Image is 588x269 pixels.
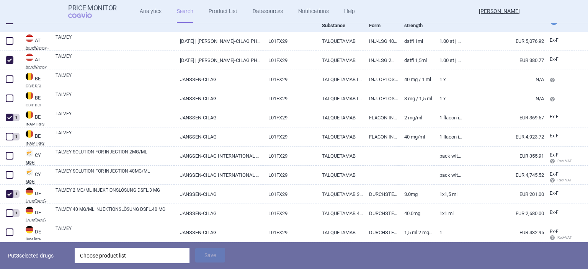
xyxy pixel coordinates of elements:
[316,127,363,146] a: TALQUETAMAB
[174,51,262,70] a: [DATE] | [PERSON_NAME]-CILAG PHARMA GMBH
[463,166,544,184] a: EUR 4,745.52
[68,12,103,18] span: COGVIO
[399,127,434,146] a: 40 mg/ml
[56,53,174,67] a: TALVEY
[434,32,463,51] a: 1.00 ST | Stück
[263,204,317,223] a: L01FX29
[26,73,33,80] img: Belgium
[75,248,189,263] div: Choose product list
[26,46,50,50] abbr: Apo-Warenv.III — Apothekerverlag Warenverzeichnis. Online database developed by the Österreichisc...
[434,89,463,108] a: 1 x
[363,70,399,89] a: INJ. OPLOSS. S.C. [[MEDICAL_DATA].]
[550,229,559,234] span: Ex-factory price
[263,51,317,70] a: L01FX29
[316,51,363,70] a: TALQUETAMAB
[399,51,434,70] a: DSTFL 1,5ML
[434,166,463,184] a: PACK WITH 1 VIAL X 1ML
[263,108,317,127] a: L01FX29
[174,89,262,108] a: JANSSEN-CILAG
[363,223,399,242] a: DURCHSTECHFL.
[13,133,20,140] div: 1
[399,70,434,89] a: 40 mg / 1 ml
[26,65,50,69] abbr: Apo-Warenv.III — Apothekerverlag Warenverzeichnis. Online database developed by the Österreichisc...
[8,248,69,263] p: Put selected drugs
[263,89,317,108] a: L01FX29
[550,57,559,62] span: Ex-factory price
[363,127,399,146] a: FLACON INJECTABLE
[13,114,20,121] div: 1
[26,34,33,42] img: Austria
[550,114,559,119] span: Ex-factory price
[26,187,33,195] img: Germany
[463,204,544,223] a: EUR 2,680.00
[26,92,33,99] img: Belgium
[434,70,463,89] a: 1 x
[20,34,50,50] a: ATATApo-Warenv.III
[263,70,317,89] a: L01FX29
[544,207,572,218] a: Ex-F
[26,226,33,233] img: Germany
[26,168,33,176] img: Cyprus
[316,108,363,127] a: TALQUETAMAB
[363,51,399,70] a: INJ-LSG 2MG/ML
[544,35,572,46] a: Ex-F
[550,171,559,177] span: Ex-factory price
[544,54,572,65] a: Ex-F
[26,122,50,126] abbr: INAMI RPS — National Institute for Health Disability Insurance, Belgium. Programme web - Médicame...
[463,51,544,70] a: EUR 380.77
[26,218,50,222] abbr: LauerTaxe CGM — Complex database for German drug information provided by commercial provider CGM ...
[263,223,317,242] a: L01FX29
[26,199,50,203] abbr: LauerTaxe CGM — Complex database for German drug information provided by commercial provider CGM ...
[26,161,50,165] abbr: MOH — Pharmaceutical Price List published by the Ministry of Health, Cyprus.
[316,204,363,223] a: TALQUETAMAB 40 MG
[13,190,20,198] div: 1
[26,54,33,61] img: Austria
[56,91,174,105] a: TALVEY
[463,108,544,127] a: EUR 369.57
[463,89,544,108] a: N/A
[399,89,434,108] a: 3 mg / 1,5 ml
[56,168,174,181] a: TALVEY SOLUTION FOR INJECTION 40MG/ML
[316,70,363,89] a: TALQUETAMAB INJECTIE 40 MG / 1 ML
[316,223,363,242] a: TALQUETAMAB
[399,223,434,242] a: 1,5 ml 2 mg/ml
[463,223,544,242] a: EUR 432.95
[434,51,463,70] a: 1.00 ST | Stück
[550,235,579,240] span: Ret+VAT calc
[20,72,50,88] a: BEBECBIP DCI
[26,84,50,88] abbr: CBIP DCI — Belgian Center for Pharmacotherapeutic Information (CBIP)
[550,37,559,43] span: Ex-factory price
[68,4,117,12] strong: Price Monitor
[174,204,262,223] a: JANSSEN-CILAG
[174,223,262,242] a: JANSSEN-CILAG
[434,204,463,223] a: 1X1 ml
[363,108,399,127] a: FLACON INJECTABLE
[434,223,463,242] a: 1
[544,150,572,167] a: Ex-F Ret+VAT calc
[26,103,50,107] abbr: CBIP DCI — Belgian Center for Pharmacotherapeutic Information (CBIP)
[20,110,50,126] a: BEBEINAMI RPS
[399,185,434,204] a: 3.0mg
[263,185,317,204] a: L01FX29
[56,206,174,220] a: TALVEY 40 MG/ML INJEKTIONSLÖSUNG DSFL.40 MG
[550,152,559,158] span: Ex-factory price
[316,32,363,51] a: TALQUETAMAB
[26,111,33,119] img: Belgium
[56,148,174,162] a: TALVEY SOLUTION FOR INJECTION 2MG/ML
[363,32,399,51] a: INJ-LSG 40MG/ML
[316,166,363,184] a: TALQUETAMAB
[56,34,174,47] a: TALVEY
[404,11,434,35] a: Dosage strength
[20,168,50,184] a: CYCYMOH
[174,70,262,89] a: JANSSEN-CILAG
[434,108,463,127] a: 1 flacon injectable 1,5 mL solution injectable, 2 mg/mL
[434,127,463,146] a: 1 flacon injectable 1 mL solution injectable, 40 mg/mL
[174,185,262,204] a: JANSSEN-CILAG
[463,185,544,204] a: EUR 201.00
[399,32,434,51] a: DSTFL 1ML
[544,130,572,142] a: Ex-F
[463,127,544,146] a: EUR 4,923.72
[26,142,50,145] abbr: INAMI RPS — National Institute for Health Disability Insurance, Belgium. Programme web - Médicame...
[20,129,50,145] a: BEBEINAMI RPS
[195,248,225,262] button: Save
